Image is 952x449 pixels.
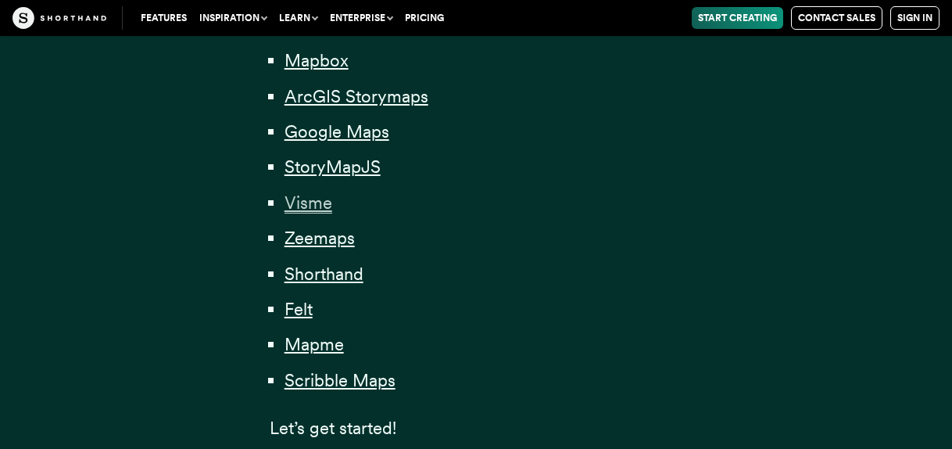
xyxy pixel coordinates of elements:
button: Inspiration [193,7,273,29]
a: Shorthand [285,264,363,284]
button: Learn [273,7,324,29]
a: Pricing [399,7,450,29]
img: The Craft [13,7,106,29]
a: Contact Sales [791,6,882,30]
a: Visme [285,192,332,213]
a: StoryMapJS [285,156,381,177]
a: Start Creating [692,7,783,29]
a: ArcGIS Storymaps [285,86,428,106]
a: Google Maps [285,121,389,142]
a: Scribble Maps [285,370,395,390]
a: Features [134,7,193,29]
span: Let’s get started! [270,418,396,438]
a: Mapme [285,334,344,354]
a: Felt [285,299,313,319]
a: Zeemaps [285,228,355,248]
a: Mapbox [285,50,349,70]
a: Sign in [890,6,939,30]
button: Enterprise [324,7,399,29]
